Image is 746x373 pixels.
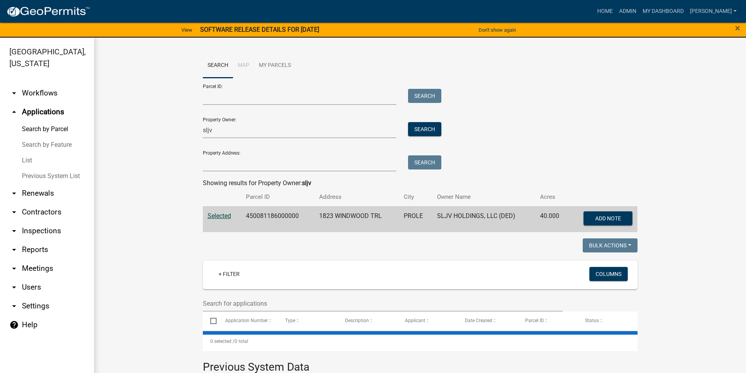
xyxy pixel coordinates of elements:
td: SLJV HOLDINGS, LLC (DED) [432,206,535,232]
i: arrow_drop_down [9,189,19,198]
span: Date Created [465,318,492,323]
strong: sljv [302,179,311,187]
div: 0 total [203,332,638,351]
a: My Dashboard [639,4,687,19]
i: arrow_drop_down [9,88,19,98]
i: arrow_drop_down [9,264,19,273]
i: arrow_drop_down [9,207,19,217]
input: Search for applications [203,296,563,312]
datatable-header-cell: Type [278,312,338,330]
datatable-header-cell: Parcel ID [517,312,577,330]
i: arrow_drop_up [9,107,19,117]
button: Search [408,89,441,103]
button: Don't show again [475,23,519,36]
button: Add Note [583,211,632,225]
datatable-header-cell: Applicant [397,312,457,330]
th: Parcel ID [241,188,314,206]
button: Columns [589,267,628,281]
td: PROLE [399,206,433,232]
i: help [9,320,19,330]
a: My Parcels [254,53,296,78]
datatable-header-cell: Application Number [218,312,278,330]
span: Application Number [225,318,268,323]
i: arrow_drop_down [9,301,19,311]
a: Home [594,4,616,19]
a: + Filter [212,267,246,281]
i: arrow_drop_down [9,283,19,292]
a: View [178,23,195,36]
button: Bulk Actions [583,238,638,252]
span: Parcel ID [525,318,544,323]
td: 450081186000000 [241,206,314,232]
td: 40.000 [535,206,569,232]
th: Address [314,188,399,206]
th: Owner Name [432,188,535,206]
span: Description [345,318,369,323]
i: arrow_drop_down [9,226,19,236]
a: [PERSON_NAME] [687,4,740,19]
a: Admin [616,4,639,19]
th: City [399,188,433,206]
div: Showing results for Property Owner: [203,178,638,188]
strong: SOFTWARE RELEASE DETAILS FOR [DATE] [200,26,319,33]
datatable-header-cell: Description [338,312,397,330]
span: Status [585,318,599,323]
button: Search [408,155,441,169]
button: Search [408,122,441,136]
datatable-header-cell: Status [577,312,637,330]
a: Search [203,53,233,78]
button: Close [735,23,740,33]
span: 0 selected / [210,339,235,344]
span: Type [285,318,295,323]
datatable-header-cell: Date Created [457,312,517,330]
td: 1823 WINDWOOD TRL [314,206,399,232]
th: Acres [535,188,569,206]
datatable-header-cell: Select [203,312,218,330]
i: arrow_drop_down [9,245,19,254]
span: × [735,23,740,34]
span: Applicant [405,318,425,323]
span: Add Note [595,215,621,221]
a: Selected [208,212,231,220]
